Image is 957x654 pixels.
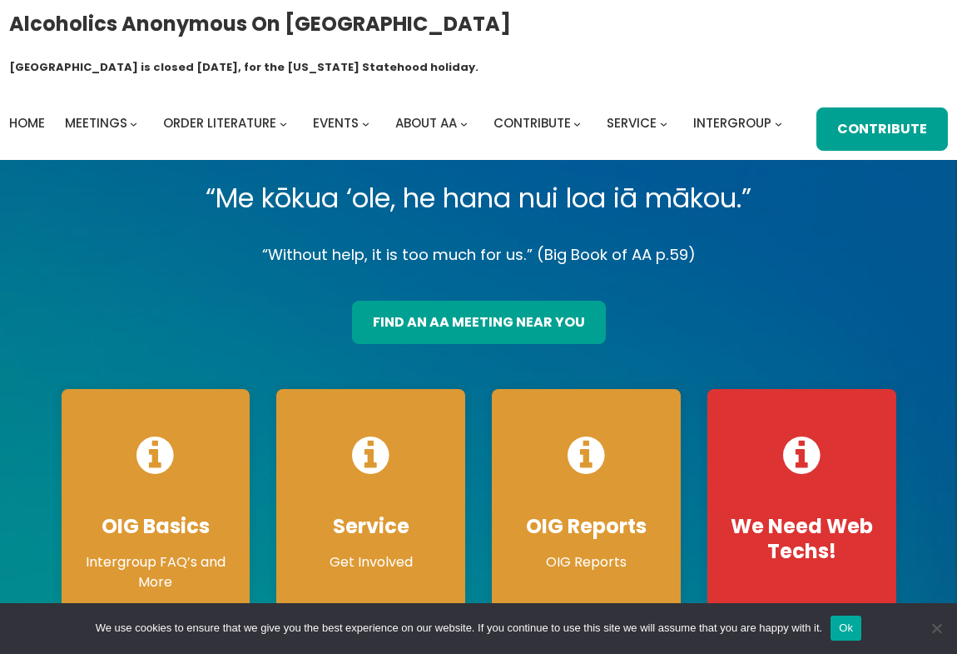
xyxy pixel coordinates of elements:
[724,514,880,564] h4: We Need Web Techs!
[816,107,948,151] a: Contribute
[9,6,511,42] a: Alcoholics Anonymous on [GEOGRAPHIC_DATA]
[693,114,771,132] span: Intergroup
[65,114,127,132] span: Meetings
[9,112,45,135] a: Home
[96,620,822,637] span: We use cookies to ensure that we give you the best experience on our website. If you continue to ...
[48,175,910,222] p: “Me kōkua ‘ole, he hana nui loa iā mākou.”
[65,112,127,135] a: Meetings
[78,552,234,592] p: Intergroup FAQ’s and More
[607,112,657,135] a: Service
[493,114,571,132] span: Contribute
[313,112,359,135] a: Events
[9,112,788,135] nav: Intergroup
[352,301,606,344] a: find an aa meeting near you
[78,514,234,539] h4: OIG Basics
[460,120,468,127] button: About AA submenu
[163,114,276,132] span: Order Literature
[293,514,449,539] h4: Service
[493,112,571,135] a: Contribute
[660,120,667,127] button: Service submenu
[48,242,910,268] p: “Without help, it is too much for us.” (Big Book of AA p.59)
[280,120,287,127] button: Order Literature submenu
[293,552,449,572] p: Get Involved
[831,616,861,641] button: Ok
[130,120,137,127] button: Meetings submenu
[573,120,581,127] button: Contribute submenu
[508,552,664,572] p: OIG Reports
[928,620,945,637] span: No
[508,514,664,539] h4: OIG Reports
[313,114,359,132] span: Events
[775,120,782,127] button: Intergroup submenu
[9,114,45,132] span: Home
[607,114,657,132] span: Service
[362,120,369,127] button: Events submenu
[693,112,771,135] a: Intergroup
[395,112,457,135] a: About AA
[9,59,478,76] h1: [GEOGRAPHIC_DATA] is closed [DATE], for the [US_STATE] Statehood holiday.
[395,114,457,132] span: About AA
